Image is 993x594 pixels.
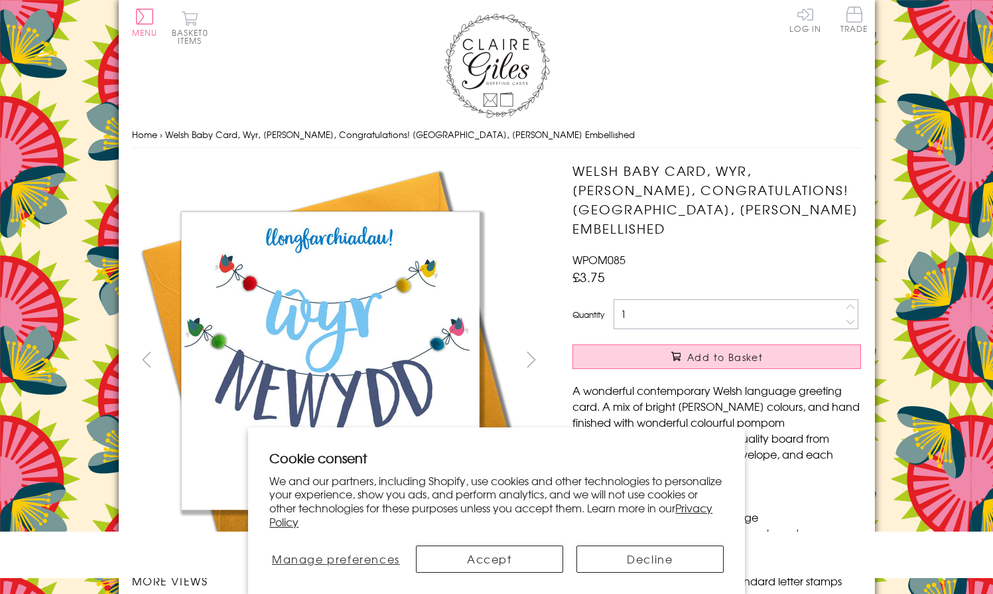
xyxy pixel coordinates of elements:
span: Manage preferences [272,551,400,567]
h1: Welsh Baby Card, Wyr, [PERSON_NAME], Congratulations! [GEOGRAPHIC_DATA], [PERSON_NAME] Embellished [572,161,861,238]
nav: breadcrumbs [132,121,862,149]
p: A wonderful contemporary Welsh language greeting card. A mix of bright [PERSON_NAME] colours, and... [572,382,861,478]
img: Claire Giles Greetings Cards [444,13,550,118]
span: 0 items [178,27,208,46]
button: Menu [132,9,158,37]
a: Log In [789,7,821,33]
span: Trade [840,7,868,33]
button: Accept [416,546,563,573]
p: We and our partners, including Shopify, use cookies and other technologies to personalize your ex... [269,474,724,529]
button: next [516,344,546,374]
button: Basket0 items [172,11,208,44]
a: Trade [840,7,868,35]
label: Quantity [572,309,604,321]
a: Home [132,128,157,141]
span: Add to Basket [687,350,763,364]
span: £3.75 [572,267,605,286]
span: Welsh Baby Card, Wyr, [PERSON_NAME], Congratulations! [GEOGRAPHIC_DATA], [PERSON_NAME] Embellished [165,128,635,141]
span: WPOM085 [572,252,626,267]
span: Menu [132,27,158,38]
img: Welsh Baby Card, Wyr, Banner, Congratulations! New Grandson, Pompom Embellished [132,161,530,559]
a: Privacy Policy [269,500,712,530]
button: Decline [576,546,724,573]
button: Add to Basket [572,344,861,369]
h3: More views [132,573,547,589]
button: Manage preferences [269,546,402,573]
button: prev [132,344,162,374]
span: › [160,128,163,141]
h2: Cookie consent [269,449,724,467]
